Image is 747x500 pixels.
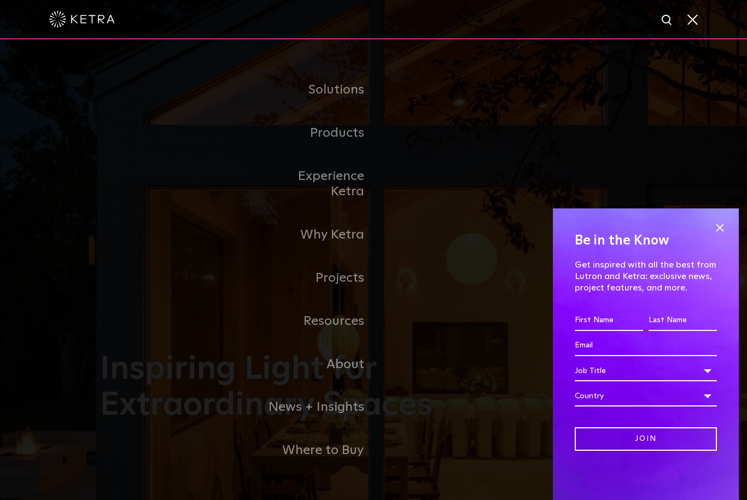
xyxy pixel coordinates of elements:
[575,361,717,381] div: Job Title
[261,429,373,472] a: Where to Buy
[575,427,717,451] input: Join
[575,335,717,356] input: Email
[575,310,643,331] input: First Name
[575,386,717,406] div: Country
[575,230,717,251] h4: Be in the Know
[261,257,373,300] a: Projects
[661,14,674,27] img: search icon
[261,213,373,257] a: Why Ketra
[261,343,373,386] a: About
[261,112,373,155] a: Products
[575,259,717,293] p: Get inspired with all the best from Lutron and Ketra: exclusive news, project features, and more.
[261,68,486,472] div: Navigation Menu
[261,386,373,429] a: News + Insights
[649,310,717,331] input: Last Name
[261,155,373,214] a: Experience Ketra
[261,300,373,343] a: Resources
[261,68,373,112] a: Solutions
[49,11,115,27] img: ketra-logo-2019-white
